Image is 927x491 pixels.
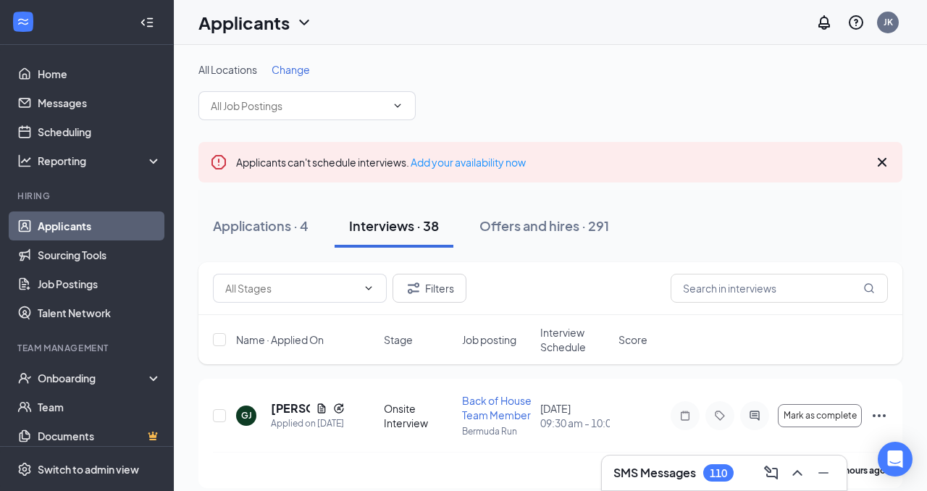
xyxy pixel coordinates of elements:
[38,117,162,146] a: Scheduling
[38,88,162,117] a: Messages
[540,401,610,430] div: [DATE]
[271,416,345,431] div: Applied on [DATE]
[384,401,453,430] div: Onsite Interview
[236,156,526,169] span: Applicants can't schedule interviews.
[462,394,532,421] span: Back of House Team Member
[38,211,162,240] a: Applicants
[405,280,422,297] svg: Filter
[871,407,888,424] svg: Ellipses
[271,400,310,416] h5: [PERSON_NAME]
[211,98,386,114] input: All Job Postings
[760,461,783,484] button: ComposeMessage
[349,217,439,235] div: Interviews · 38
[815,464,832,482] svg: Minimize
[411,156,526,169] a: Add your availability now
[710,467,727,479] div: 110
[784,411,857,421] span: Mark as complete
[225,280,357,296] input: All Stages
[884,16,893,28] div: JK
[863,282,875,294] svg: MagnifyingGlass
[333,403,345,414] svg: Reapply
[778,404,862,427] button: Mark as complete
[295,14,313,31] svg: ChevronDown
[17,154,32,168] svg: Analysis
[140,15,154,30] svg: Collapse
[38,421,162,450] a: DocumentsCrown
[272,63,310,76] span: Change
[236,332,324,347] span: Name · Applied On
[38,59,162,88] a: Home
[789,464,806,482] svg: ChevronUp
[38,269,162,298] a: Job Postings
[786,461,809,484] button: ChevronUp
[393,274,466,303] button: Filter Filters
[38,393,162,421] a: Team
[462,332,516,347] span: Job posting
[213,217,309,235] div: Applications · 4
[479,217,609,235] div: Offers and hires · 291
[198,10,290,35] h1: Applicants
[17,342,159,354] div: Team Management
[540,416,610,430] span: 09:30 am - 10:00 am
[17,462,32,477] svg: Settings
[38,154,162,168] div: Reporting
[878,442,913,477] div: Open Intercom Messenger
[384,332,413,347] span: Stage
[618,332,647,347] span: Score
[676,410,694,421] svg: Note
[198,63,257,76] span: All Locations
[847,14,865,31] svg: QuestionInfo
[540,325,610,354] span: Interview Schedule
[241,409,252,421] div: GJ
[812,461,835,484] button: Minimize
[38,462,139,477] div: Switch to admin view
[38,240,162,269] a: Sourcing Tools
[711,410,729,421] svg: Tag
[671,274,888,303] input: Search in interviews
[833,465,886,476] b: 10 hours ago
[38,371,149,385] div: Onboarding
[17,371,32,385] svg: UserCheck
[38,298,162,327] a: Talent Network
[746,410,763,421] svg: ActiveChat
[873,154,891,171] svg: Cross
[462,425,532,437] p: Bermuda Run
[316,403,327,414] svg: Document
[763,464,780,482] svg: ComposeMessage
[16,14,30,29] svg: WorkstreamLogo
[210,154,227,171] svg: Error
[363,282,374,294] svg: ChevronDown
[815,14,833,31] svg: Notifications
[613,465,696,481] h3: SMS Messages
[17,190,159,202] div: Hiring
[392,100,403,112] svg: ChevronDown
